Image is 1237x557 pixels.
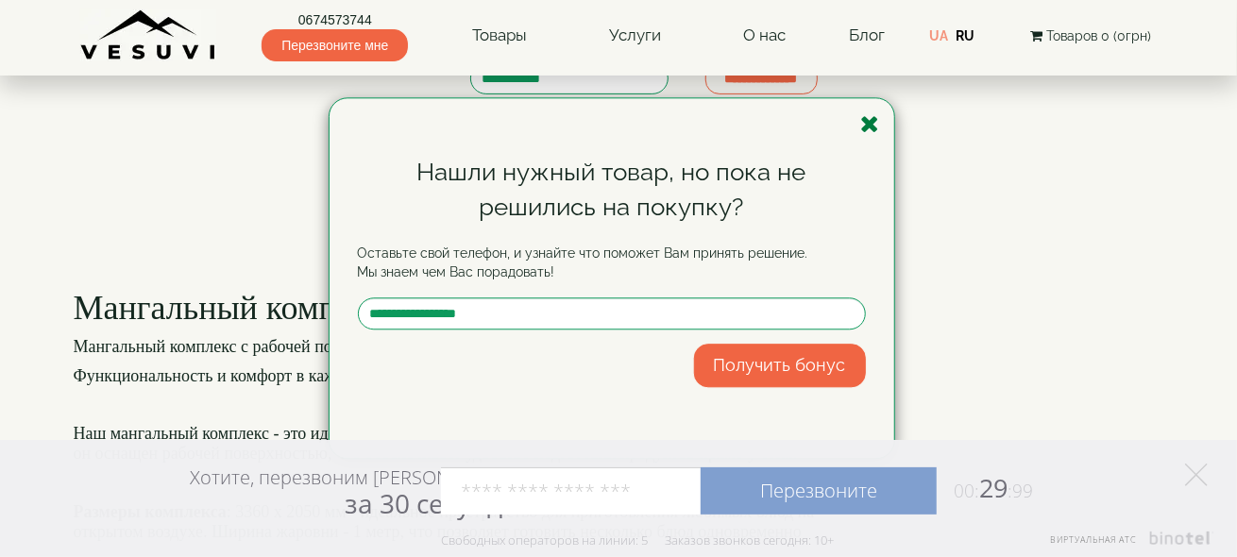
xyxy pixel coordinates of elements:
[358,245,866,282] p: Оставьте свой телефон, и узнайте что поможет Вам принять решение. Мы знаем чем Вас порадовать!
[954,479,979,503] span: 00:
[190,465,514,518] div: Хотите, перезвоним [PERSON_NAME]
[1050,533,1137,546] span: Виртуальная АТС
[345,485,514,521] span: за 30 секунд?
[701,467,937,515] a: Перезвоните
[358,155,866,225] div: Нашли нужный товар, но пока не решились на покупку?
[1008,479,1033,503] span: :99
[441,532,834,548] div: Свободных операторов на линии: 5 Заказов звонков сегодня: 10+
[1039,532,1213,557] a: Виртуальная АТС
[937,470,1033,505] span: 29
[694,345,866,388] button: Получить бонус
